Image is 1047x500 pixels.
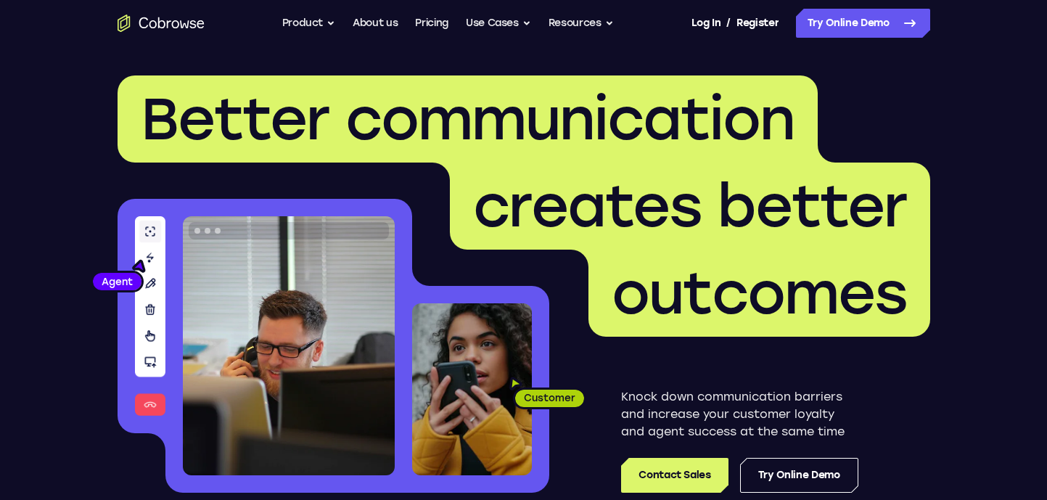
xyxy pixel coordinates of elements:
[736,9,779,38] a: Register
[740,458,858,493] a: Try Online Demo
[612,258,907,328] span: outcomes
[353,9,398,38] a: About us
[466,9,531,38] button: Use Cases
[412,303,532,475] img: A customer holding their phone
[141,84,795,154] span: Better communication
[473,171,907,241] span: creates better
[621,388,858,440] p: Knock down communication barriers and increase your customer loyalty and agent success at the sam...
[183,216,395,475] img: A customer support agent talking on the phone
[549,9,614,38] button: Resources
[796,9,930,38] a: Try Online Demo
[726,15,731,32] span: /
[282,9,336,38] button: Product
[691,9,720,38] a: Log In
[415,9,448,38] a: Pricing
[621,458,728,493] a: Contact Sales
[118,15,205,32] a: Go to the home page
